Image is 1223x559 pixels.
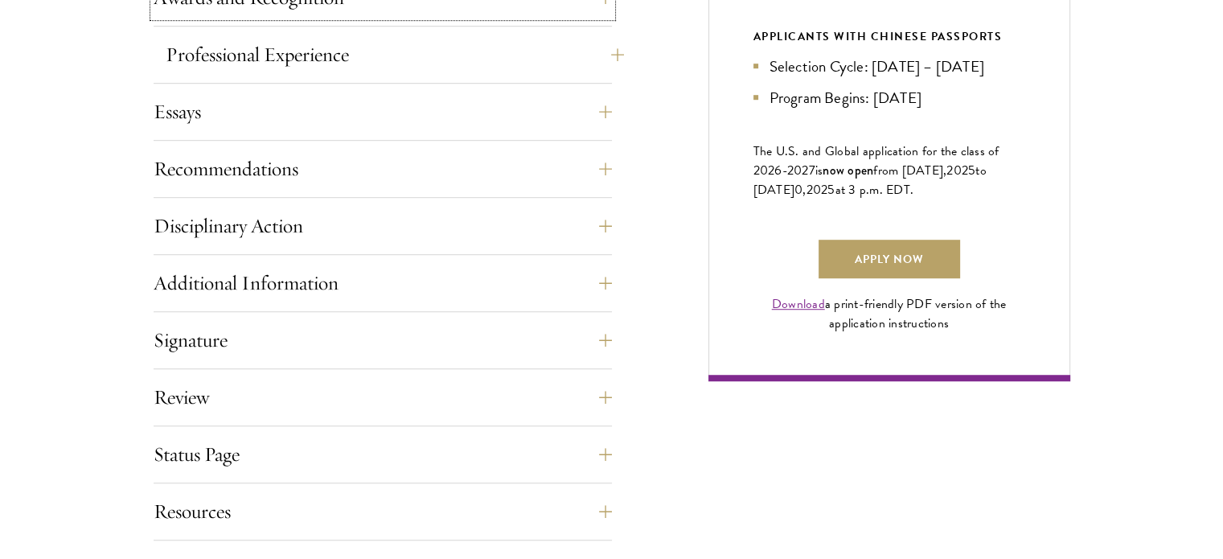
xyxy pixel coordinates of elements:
[753,294,1025,333] div: a print-friendly PDF version of the application instructions
[753,161,987,199] span: to [DATE]
[154,264,612,302] button: Additional Information
[802,180,806,199] span: ,
[772,294,825,314] a: Download
[827,180,835,199] span: 5
[154,378,612,417] button: Review
[154,92,612,131] button: Essays
[753,142,999,180] span: The U.S. and Global application for the class of 202
[774,161,782,180] span: 6
[154,150,612,188] button: Recommendations
[946,161,968,180] span: 202
[753,55,1025,78] li: Selection Cycle: [DATE] – [DATE]
[873,161,946,180] span: from [DATE],
[154,207,612,245] button: Disciplinary Action
[815,161,823,180] span: is
[753,27,1025,47] div: APPLICANTS WITH CHINESE PASSPORTS
[154,492,612,531] button: Resources
[166,35,624,74] button: Professional Experience
[794,180,802,199] span: 0
[819,240,960,278] a: Apply Now
[806,180,828,199] span: 202
[154,321,612,360] button: Signature
[809,161,815,180] span: 7
[782,161,809,180] span: -202
[753,86,1025,109] li: Program Begins: [DATE]
[835,180,914,199] span: at 3 p.m. EDT.
[968,161,975,180] span: 5
[823,161,873,179] span: now open
[154,435,612,474] button: Status Page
